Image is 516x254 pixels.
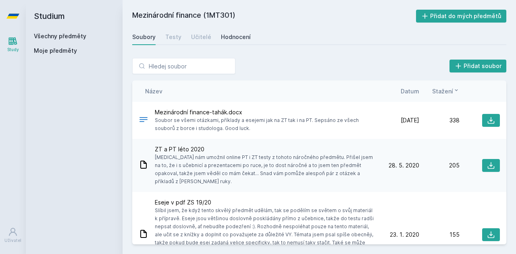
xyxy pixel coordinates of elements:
button: Stažení [432,87,460,95]
button: Datum [401,87,419,95]
div: Study [7,47,19,53]
a: Hodnocení [221,29,251,45]
div: Hodnocení [221,33,251,41]
span: ZT a PT léto 2020 [155,145,376,153]
span: 23. 1. 2020 [390,231,419,239]
h2: Mezinárodní finance (1MT301) [132,10,416,23]
div: Uživatel [4,237,21,244]
a: Uživatel [2,223,24,248]
span: 28. 5. 2020 [389,161,419,169]
a: Soubory [132,29,156,45]
div: 338 [419,116,460,124]
div: DOCX [139,115,148,126]
div: 155 [419,231,460,239]
a: Všechny předměty [34,33,86,39]
span: Moje předměty [34,47,77,55]
div: Učitelé [191,33,211,41]
a: Testy [165,29,181,45]
button: Přidat soubor [449,60,507,72]
input: Hledej soubor [132,58,235,74]
span: Mezinárodní finance-tahák.docx [155,108,376,116]
span: Stažení [432,87,453,95]
a: Učitelé [191,29,211,45]
a: Study [2,32,24,57]
div: Soubory [132,33,156,41]
div: Testy [165,33,181,41]
div: 205 [419,161,460,169]
span: [MEDICAL_DATA] nám umožnil online PT i ZT testy z tohoto náročného předmětu. Přišel jsem na to, ž... [155,153,376,186]
span: Soubor se všemi otázkami, příklady a esejemi jak na ZT tak i na PT. Sepsáno ze všech souborů z bo... [155,116,376,132]
button: Přidat do mých předmětů [416,10,507,23]
span: Eseje v pdf ZS 19/20 [155,198,376,207]
button: Název [145,87,162,95]
span: [DATE] [401,116,419,124]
